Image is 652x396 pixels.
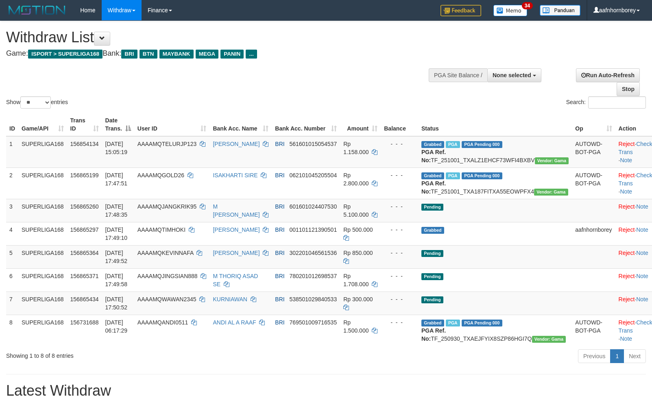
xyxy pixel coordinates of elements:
[446,320,460,326] span: Marked by aafromsomean
[213,273,258,287] a: M THORIQ ASAD SE
[636,273,648,279] a: Note
[421,227,444,234] span: Grabbed
[384,140,415,148] div: - - -
[121,50,137,59] span: BRI
[137,172,184,178] span: AAAAMQGOLD26
[343,203,369,218] span: Rp 5.100.000
[213,226,259,233] a: [PERSON_NAME]
[289,296,337,302] span: Copy 538501029840533 to clipboard
[572,168,615,199] td: AUTOWD-BOT-PGA
[343,172,369,187] span: Rp 2.800.000
[588,96,646,109] input: Search:
[275,141,284,147] span: BRI
[418,136,572,168] td: TF_251001_TXALZ1EHCF73WFI4BXBV
[213,319,256,326] a: ANDI AL A RAAF
[18,292,67,315] td: SUPERLIGA168
[6,292,18,315] td: 7
[105,203,128,218] span: [DATE] 17:48:35
[429,68,487,82] div: PGA Site Balance /
[213,141,259,147] a: [PERSON_NAME]
[70,226,99,233] span: 156865297
[418,113,572,136] th: Status
[137,319,188,326] span: AAAAMQANDI0511
[343,319,369,334] span: Rp 1.500.000
[384,202,415,211] div: - - -
[18,222,67,245] td: SUPERLIGA168
[18,315,67,346] td: SUPERLIGA168
[67,113,102,136] th: Trans ID: activate to sort column ascending
[18,268,67,292] td: SUPERLIGA168
[343,141,369,155] span: Rp 1.158.000
[493,5,528,16] img: Button%20Memo.svg
[6,50,427,58] h4: Game: Bank:
[275,273,284,279] span: BRI
[462,172,502,179] span: PGA Pending
[572,315,615,346] td: AUTOWD-BOT-PGA
[384,295,415,303] div: - - -
[619,203,635,210] a: Reject
[493,72,531,78] span: None selected
[246,50,257,59] span: ...
[619,273,635,279] a: Reject
[343,250,373,256] span: Rp 850.000
[137,141,197,147] span: AAAAMQTELURJP123
[220,50,244,59] span: PANIN
[213,296,247,302] a: KURNIAWAN
[134,113,210,136] th: User ID: activate to sort column ascending
[159,50,194,59] span: MAYBANK
[343,296,373,302] span: Rp 300.000
[576,68,640,82] a: Run Auto-Refresh
[384,226,415,234] div: - - -
[213,172,257,178] a: ISAKHARTI SIRE
[70,250,99,256] span: 156865364
[18,113,67,136] th: Game/API: activate to sort column ascending
[532,336,566,343] span: Vendor URL: https://trx31.1velocity.biz
[6,315,18,346] td: 8
[6,199,18,222] td: 3
[619,250,635,256] a: Reject
[421,296,443,303] span: Pending
[289,250,337,256] span: Copy 302201046561536 to clipboard
[272,113,340,136] th: Bank Acc. Number: activate to sort column ascending
[289,141,337,147] span: Copy 561601015054537 to clipboard
[636,250,648,256] a: Note
[6,245,18,268] td: 5
[619,319,635,326] a: Reject
[209,113,272,136] th: Bank Acc. Name: activate to sort column ascending
[70,319,99,326] span: 156731688
[572,113,615,136] th: Op: activate to sort column ascending
[540,5,580,16] img: panduan.png
[578,349,611,363] a: Previous
[70,172,99,178] span: 156865199
[418,315,572,346] td: TF_250930_TXAEJFYIX8SZP86HGI7Q
[275,172,284,178] span: BRI
[18,245,67,268] td: SUPERLIGA168
[620,157,632,163] a: Note
[275,250,284,256] span: BRI
[105,296,128,311] span: [DATE] 17:50:52
[636,296,648,302] a: Note
[421,141,444,148] span: Grabbed
[275,226,284,233] span: BRI
[140,50,157,59] span: BTN
[137,296,196,302] span: AAAAMQWAWAN2345
[535,157,569,164] span: Vendor URL: https://trx31.1velocity.biz
[102,113,134,136] th: Date Trans.: activate to sort column descending
[289,226,337,233] span: Copy 001101121390501 to clipboard
[617,82,640,96] a: Stop
[421,172,444,179] span: Grabbed
[18,199,67,222] td: SUPERLIGA168
[70,296,99,302] span: 156865434
[6,136,18,168] td: 1
[619,296,635,302] a: Reject
[18,136,67,168] td: SUPERLIGA168
[384,249,415,257] div: - - -
[440,5,481,16] img: Feedback.jpg
[6,113,18,136] th: ID
[381,113,418,136] th: Balance
[446,141,460,148] span: Marked by aafsengchandara
[636,203,648,210] a: Note
[20,96,51,109] select: Showentries
[6,348,266,360] div: Showing 1 to 8 of 8 entries
[196,50,219,59] span: MEGA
